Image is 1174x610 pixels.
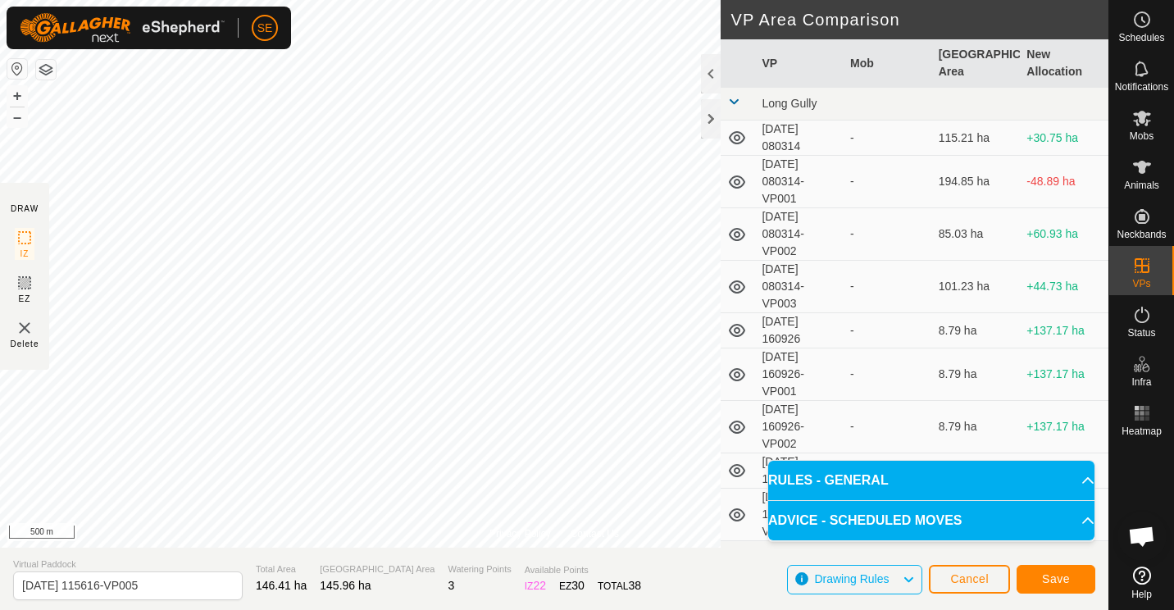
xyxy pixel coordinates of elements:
[7,107,27,127] button: –
[1115,82,1168,92] span: Notifications
[1017,565,1095,594] button: Save
[256,579,307,592] span: 146.41 ha
[320,579,371,592] span: 145.96 ha
[571,526,619,541] a: Contact Us
[1127,328,1155,338] span: Status
[755,348,844,401] td: [DATE] 160926-VP001
[1020,121,1108,156] td: +30.75 ha
[20,13,225,43] img: Gallagher Logo
[1118,33,1164,43] span: Schedules
[1020,156,1108,208] td: -48.89 ha
[1122,426,1162,436] span: Heatmap
[1020,313,1108,348] td: +137.17 ha
[755,453,844,489] td: [DATE] 115616
[755,313,844,348] td: [DATE] 160926
[628,579,641,592] span: 38
[762,97,817,110] span: Long Gully
[571,579,585,592] span: 30
[598,577,641,594] div: TOTAL
[489,526,551,541] a: Privacy Policy
[525,577,546,594] div: IZ
[730,10,1108,30] h2: VP Area Comparison
[768,501,1094,540] p-accordion-header: ADVICE - SCHEDULED MOVES
[1020,39,1108,88] th: New Allocation
[932,156,1021,208] td: 194.85 ha
[850,130,926,147] div: -
[1130,131,1154,141] span: Mobs
[850,418,926,435] div: -
[1117,512,1167,561] div: Open chat
[755,261,844,313] td: [DATE] 080314-VP003
[844,39,932,88] th: Mob
[850,225,926,243] div: -
[768,511,962,530] span: ADVICE - SCHEDULED MOVES
[15,318,34,338] img: VP
[7,59,27,79] button: Reset Map
[11,338,39,350] span: Delete
[755,39,844,88] th: VP
[11,203,39,215] div: DRAW
[19,293,31,305] span: EZ
[1131,377,1151,387] span: Infra
[1020,348,1108,401] td: +137.17 ha
[814,572,889,585] span: Drawing Rules
[755,489,844,541] td: [DATE] 115616-VP001
[448,579,454,592] span: 3
[533,579,546,592] span: 22
[932,313,1021,348] td: 8.79 ha
[950,572,989,585] span: Cancel
[13,558,243,571] span: Virtual Paddock
[932,261,1021,313] td: 101.23 ha
[7,86,27,106] button: +
[850,173,926,190] div: -
[850,366,926,383] div: -
[525,563,641,577] span: Available Points
[755,208,844,261] td: [DATE] 080314-VP002
[755,121,844,156] td: [DATE] 080314
[1020,453,1108,489] td: +124.56 ha
[256,562,307,576] span: Total Area
[932,453,1021,489] td: 21.4 ha
[932,121,1021,156] td: 115.21 ha
[257,20,273,37] span: SE
[1124,180,1159,190] span: Animals
[36,60,56,80] button: Map Layers
[1132,279,1150,289] span: VPs
[932,401,1021,453] td: 8.79 ha
[1117,230,1166,239] span: Neckbands
[1042,572,1070,585] span: Save
[932,208,1021,261] td: 85.03 ha
[1020,401,1108,453] td: +137.17 ha
[755,401,844,453] td: [DATE] 160926-VP002
[850,278,926,295] div: -
[1020,208,1108,261] td: +60.93 ha
[755,156,844,208] td: [DATE] 080314-VP001
[768,471,889,490] span: RULES - GENERAL
[448,562,511,576] span: Watering Points
[932,39,1021,88] th: [GEOGRAPHIC_DATA] Area
[850,322,926,339] div: -
[1131,590,1152,599] span: Help
[1109,560,1174,606] a: Help
[768,461,1094,500] p-accordion-header: RULES - GENERAL
[320,562,435,576] span: [GEOGRAPHIC_DATA] Area
[1020,261,1108,313] td: +44.73 ha
[559,577,585,594] div: EZ
[929,565,1010,594] button: Cancel
[20,248,30,260] span: IZ
[932,348,1021,401] td: 8.79 ha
